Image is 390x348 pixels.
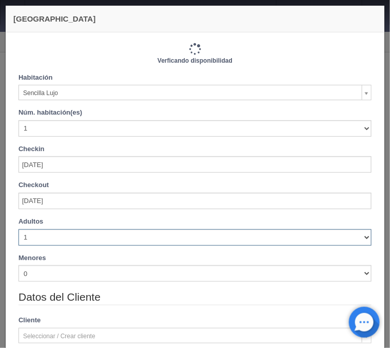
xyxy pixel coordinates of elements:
a: Seleccionar / Crear cliente [18,328,372,343]
label: Habitación [18,73,52,83]
label: Checkin [18,144,45,154]
input: DD-MM-AAAA [18,193,372,209]
span: Seleccionar / Crear cliente [23,328,358,344]
label: Núm. habitación(es) [18,108,82,118]
label: Checkout [18,180,49,190]
h4: [GEOGRAPHIC_DATA] [13,13,377,24]
label: Cliente [11,316,48,325]
a: Sencilla Lujo [18,85,372,100]
input: DD-MM-AAAA [18,156,372,173]
span: Sencilla Lujo [23,85,358,101]
label: Menores [18,253,46,263]
label: Adultos [18,217,43,227]
b: Verficando disponibilidad [158,57,232,64]
legend: Datos del Cliente [18,289,372,305]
